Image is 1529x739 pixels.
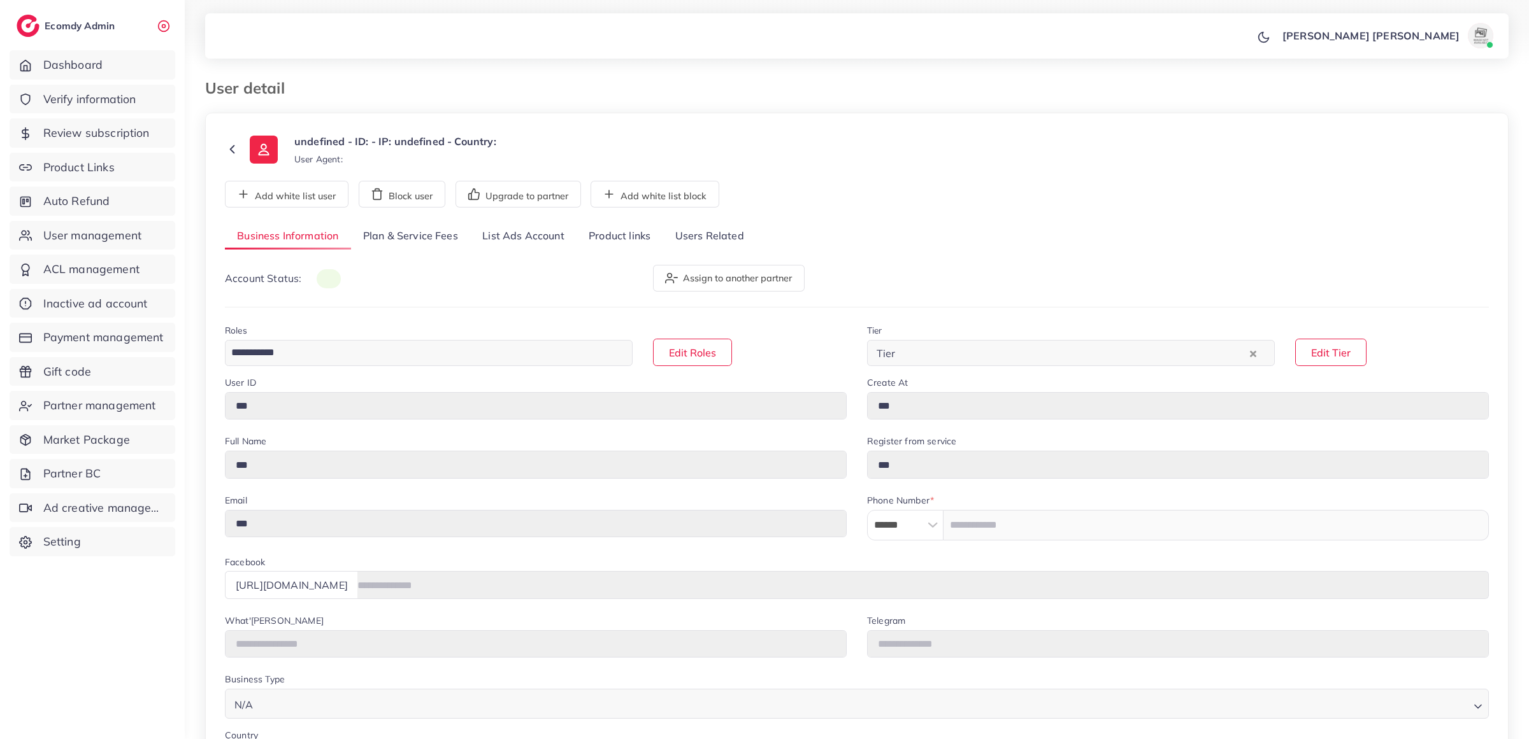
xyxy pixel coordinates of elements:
[43,125,150,141] span: Review subscription
[10,50,175,80] a: Dashboard
[359,181,445,208] button: Block user
[225,435,266,447] label: Full Name
[225,689,1489,719] div: Search for option
[1282,28,1460,43] p: [PERSON_NAME] [PERSON_NAME]
[10,493,175,523] a: Ad creative management
[10,357,175,386] a: Gift code
[10,255,175,284] a: ACL management
[43,295,148,312] span: Inactive ad account
[225,494,247,507] label: Email
[874,344,898,363] span: Tier
[10,118,175,148] a: Review subscription
[867,340,1275,366] div: Search for option
[43,159,115,176] span: Product Links
[867,435,956,447] label: Register from service
[43,397,156,414] span: Partner management
[205,79,295,97] h3: User detail
[10,289,175,318] a: Inactive ad account
[663,223,756,250] a: Users Related
[900,343,1247,363] input: Search for option
[653,339,732,366] button: Edit Roles
[43,465,101,482] span: Partner BC
[10,527,175,556] a: Setting
[45,20,118,32] h2: Ecomdy Admin
[43,57,103,73] span: Dashboard
[257,693,1468,714] input: Search for option
[225,271,341,286] p: Account Status:
[225,223,351,250] a: Business Information
[43,91,136,108] span: Verify information
[10,153,175,182] a: Product Links
[225,673,285,686] label: Business Type
[227,343,616,363] input: Search for option
[1468,23,1493,48] img: avatar
[43,432,130,448] span: Market Package
[225,614,324,627] label: What'[PERSON_NAME]
[10,459,175,488] a: Partner BC
[456,181,581,208] button: Upgrade to partner
[43,329,164,346] span: Payment management
[10,221,175,250] a: User management
[470,223,577,250] a: List Ads Account
[225,340,633,366] div: Search for option
[225,556,265,568] label: Facebook
[43,227,141,244] span: User management
[225,376,256,389] label: User ID
[43,500,166,516] span: Ad creative management
[43,363,91,380] span: Gift code
[10,85,175,114] a: Verify information
[867,376,908,389] label: Create At
[225,571,358,598] div: [URL][DOMAIN_NAME]
[250,136,278,164] img: ic-user-info.36bf1079.svg
[225,324,247,337] label: Roles
[10,425,175,454] a: Market Package
[867,614,905,627] label: Telegram
[294,134,496,149] p: undefined - ID: - IP: undefined - Country:
[1295,339,1367,366] button: Edit Tier
[1275,23,1498,48] a: [PERSON_NAME] [PERSON_NAME]avatar
[43,261,140,278] span: ACL management
[10,187,175,216] a: Auto Refund
[10,323,175,352] a: Payment management
[225,181,348,208] button: Add white list user
[591,181,719,208] button: Add white list block
[43,533,81,550] span: Setting
[10,391,175,420] a: Partner management
[43,193,110,209] span: Auto Refund
[232,696,255,714] span: N/A
[867,494,934,507] label: Phone Number
[351,223,470,250] a: Plan & Service Fees
[294,153,343,165] small: User Agent:
[17,15,118,37] a: logoEcomdy Admin
[17,15,39,37] img: logo
[1250,346,1256,360] button: Clear Selected
[577,223,663,250] a: Product links
[653,265,805,292] button: Assign to another partner
[867,324,882,337] label: Tier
